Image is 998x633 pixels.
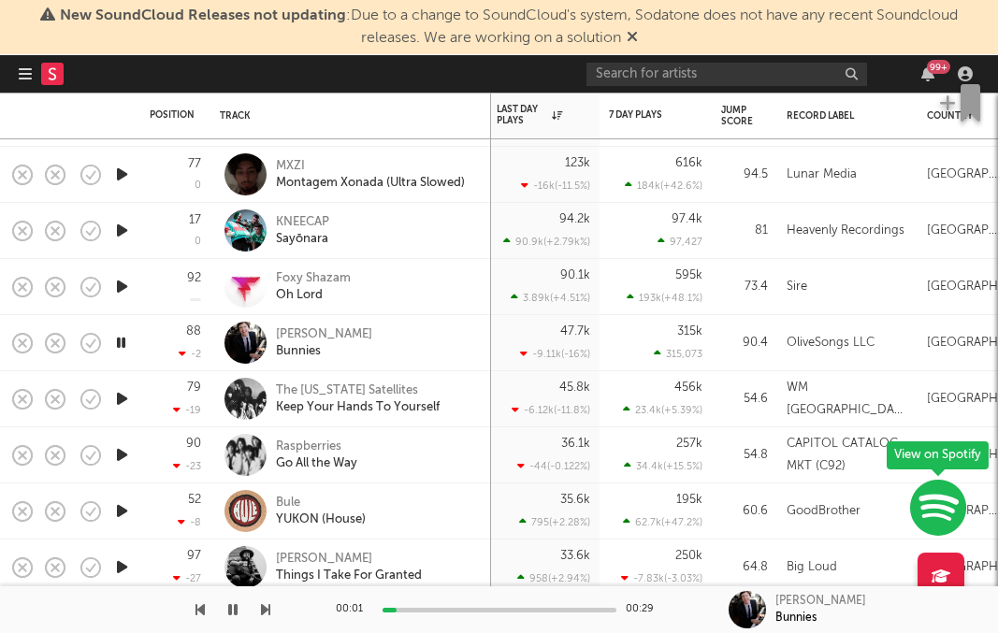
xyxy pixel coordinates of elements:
div: Country [927,110,992,122]
div: MXZI [276,158,465,175]
div: 35.6k [560,494,590,506]
div: WM [GEOGRAPHIC_DATA] [787,377,908,422]
div: GoodBrother [787,500,861,523]
div: 62.7k ( +47.2 % ) [623,516,702,528]
a: RaspberriesGo All the Way [276,439,357,472]
div: -6.12k ( -11.8 % ) [512,404,590,416]
div: Montagem Xonada (Ultra Slowed) [276,175,465,192]
div: 52 [188,494,201,506]
div: [PERSON_NAME] [276,551,422,568]
div: Heavenly Recordings [787,220,904,242]
div: Jump Score [721,105,753,127]
div: 81 [721,220,768,242]
div: Go All the Way [276,455,357,472]
div: Things I Take For Granted [276,568,422,584]
div: 92 [187,272,201,284]
div: Position [150,109,195,121]
div: -19 [173,404,201,416]
button: 99+ [921,66,934,81]
div: 33.6k [560,550,590,562]
div: 97.4k [672,213,702,225]
a: Foxy ShazamOh Lord [276,270,351,304]
div: 54.8 [721,444,768,467]
div: 0 [195,180,201,191]
div: 94.2k [559,213,590,225]
div: 73.4 [721,276,768,298]
div: -27 [173,572,201,584]
div: [PERSON_NAME] [276,326,372,343]
span: : Due to a change to SoundCloud's system, Sodatone does not have any recent Soundcloud releases. ... [60,8,958,46]
div: 88 [186,325,201,338]
div: -2 [179,348,201,360]
div: Last Day Plays [497,104,562,126]
div: -16k ( -11.5 % ) [521,180,590,192]
div: 17 [189,214,201,226]
div: -8 [178,516,201,528]
span: Dismiss [627,31,638,46]
div: 64.8 [721,556,768,579]
div: Raspberries [276,439,357,455]
div: Sayōnara [276,231,329,248]
div: 795 ( +2.28 % ) [519,516,590,528]
div: 77 [188,158,201,170]
div: View on Spotify [887,441,989,469]
div: Big Loud [787,556,837,579]
div: 3.89k ( +4.51 % ) [511,292,590,304]
div: YUKON (House) [276,511,366,528]
input: Search for artists [586,63,867,86]
div: 60.6 [721,500,768,523]
div: 193k ( +48.1 % ) [627,292,702,304]
div: 23.4k ( +5.39 % ) [623,404,702,416]
div: 595k [675,269,702,281]
div: [PERSON_NAME] [775,593,866,610]
a: [PERSON_NAME]Things I Take For Granted [276,551,422,584]
div: 90.9k ( +2.79k % ) [503,236,590,248]
div: OliveSongs LLC [787,332,875,354]
div: Keep Your Hands To Yourself [276,399,440,416]
div: 00:01 [336,598,373,621]
div: Oh Lord [276,287,351,304]
div: -44 ( -0.122 % ) [517,460,590,472]
div: Bunnies [775,610,817,626]
div: Lunar Media [787,164,857,186]
div: 195k [676,494,702,506]
div: 00:29 [626,598,663,621]
div: 47.7k [560,325,590,338]
a: MXZIMontagem Xonada (Ultra Slowed) [276,158,465,192]
div: 315,073 [654,348,702,360]
div: 7 Day Plays [609,109,674,121]
div: Foxy Shazam [276,270,351,287]
a: [PERSON_NAME]Bunnies [276,326,372,360]
div: 97,427 [658,236,702,248]
a: KNEECAPSayōnara [276,214,329,248]
div: Record Label [787,110,899,122]
div: 0 [195,237,201,247]
div: -9.11k ( -16 % ) [520,348,590,360]
div: -23 [173,460,201,472]
div: 123k [565,157,590,169]
div: 184k ( +42.6 % ) [625,180,702,192]
div: 97 [187,550,201,562]
div: 34.4k ( +15.5 % ) [624,460,702,472]
div: Sire [787,276,807,298]
div: 99 + [927,60,950,74]
div: 54.6 [721,388,768,410]
span: New SoundCloud Releases not updating [60,8,346,23]
div: 958 ( +2.94 % ) [517,572,590,584]
div: 257k [676,438,702,450]
div: 90.4 [721,332,768,354]
div: Track [220,110,472,122]
div: -7.83k ( -3.03 % ) [621,572,702,584]
div: KNEECAP [276,214,329,231]
div: 456k [674,381,702,394]
div: 94.5 [721,164,768,186]
div: 250k [675,550,702,562]
div: 79 [187,381,201,394]
a: The [US_STATE] SatellitesKeep Your Hands To Yourself [276,382,440,416]
div: CAPITOL CATALOG MKT (C92) [787,433,908,478]
div: 45.8k [559,381,590,394]
a: BuleYUKON (House) [276,495,366,528]
div: 36.1k [561,438,590,450]
div: Bule [276,495,366,511]
div: 616k [675,157,702,169]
